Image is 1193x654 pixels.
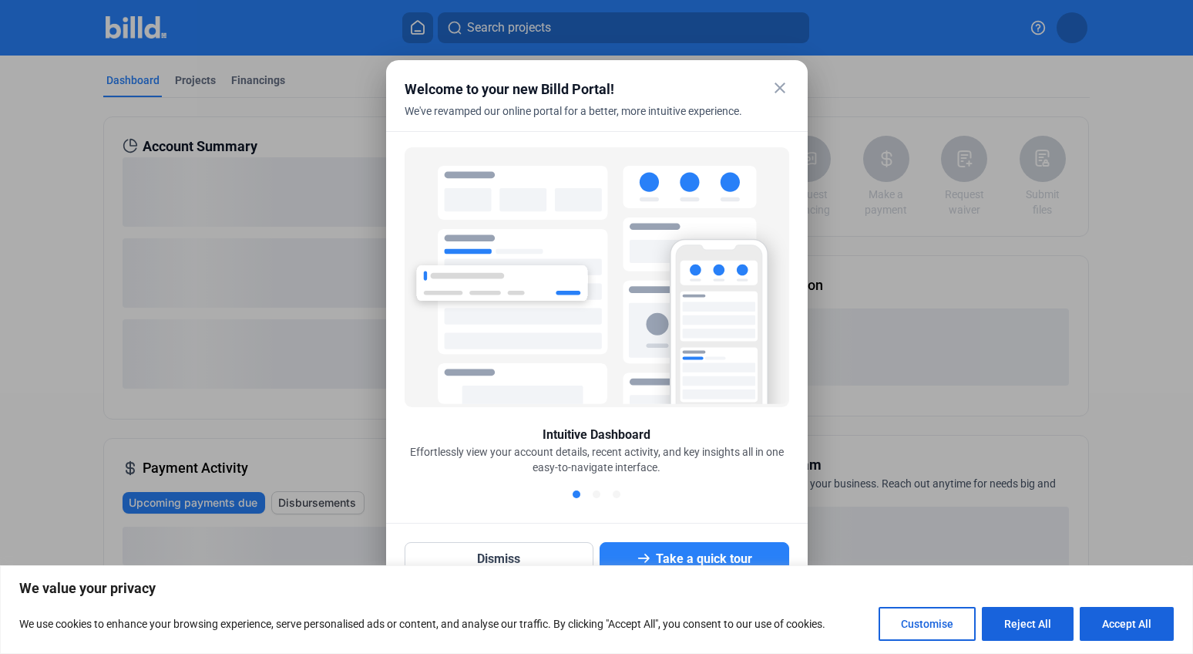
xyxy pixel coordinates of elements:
[600,542,789,576] button: Take a quick tour
[982,607,1074,641] button: Reject All
[879,607,976,641] button: Customise
[1080,607,1174,641] button: Accept All
[771,79,789,97] mat-icon: close
[543,426,650,444] div: Intuitive Dashboard
[405,542,594,576] button: Dismiss
[19,579,1174,598] p: We value your privacy
[405,444,789,475] div: Effortlessly view your account details, recent activity, and key insights all in one easy-to-navi...
[19,615,825,633] p: We use cookies to enhance your browsing experience, serve personalised ads or content, and analys...
[405,103,751,137] div: We've revamped our online portal for a better, more intuitive experience.
[405,79,751,100] div: Welcome to your new Billd Portal!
